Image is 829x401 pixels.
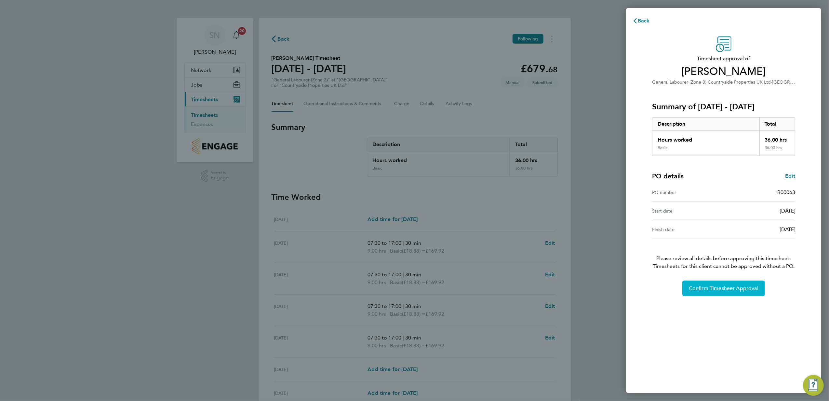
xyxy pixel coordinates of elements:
div: PO number [652,188,724,196]
span: Edit [785,173,795,179]
div: 36.00 hrs [759,145,795,156]
span: Timesheet approval of [652,55,795,62]
div: Start date [652,207,724,215]
div: Hours worked [652,131,759,145]
p: Please review all details before approving this timesheet. [644,239,803,270]
span: Timesheets for this client cannot be approved without a PO. [644,262,803,270]
button: Confirm Timesheet Approval [682,281,765,296]
a: Edit [785,172,795,180]
div: Summary of 25 - 31 Aug 2025 [652,117,795,156]
h4: PO details [652,172,684,181]
span: [PERSON_NAME] [652,65,795,78]
button: Engage Resource Center [803,375,824,396]
span: Back [638,18,650,24]
div: Finish date [652,226,724,233]
div: Description [652,118,759,131]
span: Confirm Timesheet Approval [689,285,758,292]
h3: Summary of [DATE] - [DATE] [652,102,795,112]
span: Countryside Properties UK Ltd [708,79,771,85]
div: Basic [658,145,667,150]
div: [DATE] [724,207,795,215]
span: General Labourer (Zone 3) [652,79,706,85]
span: · [706,79,708,85]
div: Total [759,118,795,131]
div: 36.00 hrs [759,131,795,145]
button: Back [626,14,656,27]
div: [DATE] [724,226,795,233]
span: · [771,79,772,85]
span: B00063 [777,189,795,195]
span: [GEOGRAPHIC_DATA] [772,79,819,85]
